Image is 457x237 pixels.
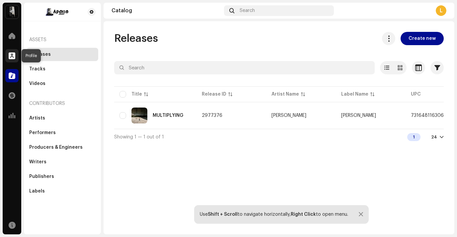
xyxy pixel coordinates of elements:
[271,113,306,118] div: [PERSON_NAME]
[29,159,46,165] div: Writers
[29,66,45,72] div: Tracks
[114,32,158,45] span: Releases
[200,212,348,217] div: Use to navigate horizontally, to open menu.
[131,108,147,123] img: 3c1c4d00-81de-48c8-ac23-97293fef280d
[202,113,222,118] span: 2977376
[27,126,98,139] re-m-nav-item: Performers
[240,8,255,13] span: Search
[291,212,316,217] strong: Right Click
[27,170,98,183] re-m-nav-item: Publishers
[29,8,85,16] img: d164a44a-b23c-4b77-8d10-cec8966ec776
[271,113,331,118] span: Lorren Chiodo
[29,145,83,150] div: Producers & Engineers
[436,5,446,16] div: L
[409,32,436,45] span: Create new
[411,113,447,118] span: 7316481163060
[27,62,98,76] re-m-nav-item: Tracks
[131,91,142,98] div: Title
[112,8,221,13] div: Catalog
[271,91,299,98] div: Artist Name
[27,32,98,48] re-a-nav-header: Assets
[27,112,98,125] re-m-nav-item: Artists
[114,61,375,74] input: Search
[27,185,98,198] re-m-nav-item: Labels
[29,130,56,135] div: Performers
[29,189,45,194] div: Labels
[114,135,164,139] span: Showing 1 — 1 out of 1
[431,134,437,140] div: 24
[29,116,45,121] div: Artists
[341,91,368,98] div: Label Name
[407,133,420,141] div: 1
[29,52,51,57] div: Releases
[208,212,238,217] strong: Shift + Scroll
[341,113,376,118] span: Lorren Chiodo
[153,113,183,118] div: MULTIPLYING
[27,141,98,154] re-m-nav-item: Producers & Engineers
[29,174,54,179] div: Publishers
[27,48,98,61] re-m-nav-item: Releases
[27,96,98,112] re-a-nav-header: Contributors
[401,32,444,45] button: Create new
[29,81,45,86] div: Videos
[27,155,98,169] re-m-nav-item: Writers
[202,91,226,98] div: Release ID
[27,77,98,90] re-m-nav-item: Videos
[5,5,19,19] img: 28cd5e4f-d8b3-4e3e-9048-38ae6d8d791a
